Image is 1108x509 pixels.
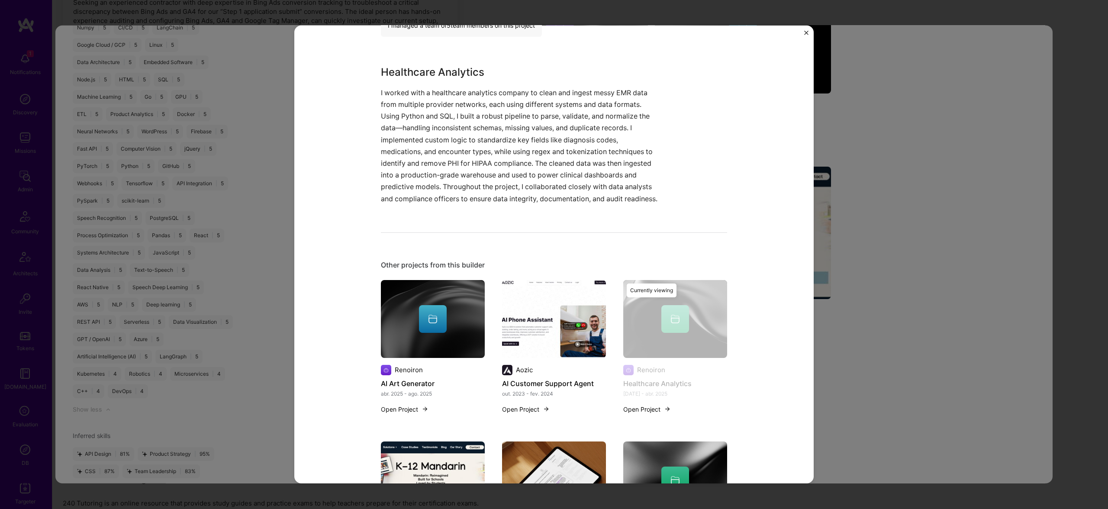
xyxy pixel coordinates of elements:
button: Open Project [381,405,428,414]
p: I worked with a healthcare analytics company to clean and ingest messy EMR data from multiple pro... [381,87,662,205]
button: Open Project [502,405,550,414]
div: Currently viewing [627,283,676,297]
button: Open Project [623,405,671,414]
button: Close [804,31,808,40]
div: abr. 2025 - ago. 2025 [381,389,485,398]
img: cover [381,280,485,358]
div: Other projects from this builder [381,261,727,270]
img: AI Customer Support Agent [502,280,606,358]
div: Renoiron [395,365,423,374]
img: Company logo [502,365,512,375]
h4: AI Art Generator [381,378,485,389]
h4: AI Customer Support Agent [502,378,606,389]
div: I managed a team of 5 team members on this project [381,14,542,37]
img: Company logo [381,365,391,375]
img: arrow-right [543,406,550,412]
div: Aozic [516,365,533,374]
img: arrow-right [664,406,671,412]
div: out. 2023 - fev. 2024 [502,389,606,398]
img: cover [623,280,727,358]
img: arrow-right [422,406,428,412]
h3: Healthcare Analytics [381,64,662,80]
